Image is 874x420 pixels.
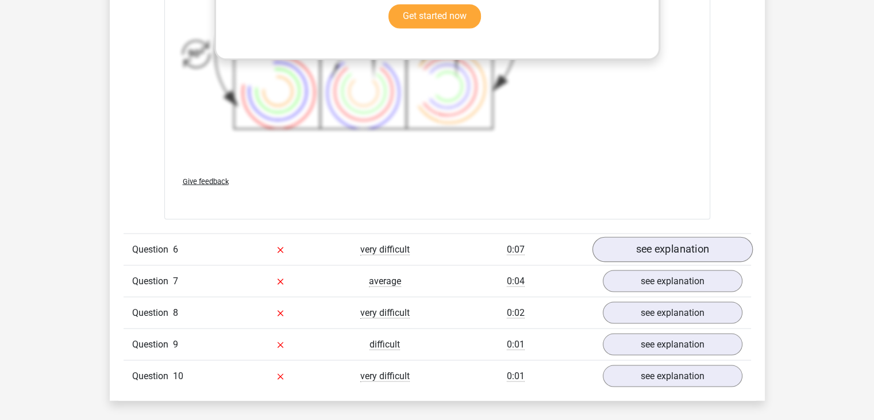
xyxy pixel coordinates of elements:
a: see explanation [603,333,742,355]
span: 0:01 [507,338,525,350]
span: average [369,275,401,287]
span: 0:04 [507,275,525,287]
a: see explanation [592,237,752,262]
a: see explanation [603,270,742,292]
span: 7 [173,275,178,286]
span: very difficult [360,370,410,381]
span: Question [132,306,173,319]
span: 8 [173,307,178,318]
span: 9 [173,338,178,349]
a: Get started now [388,4,481,28]
span: very difficult [360,243,410,255]
span: difficult [369,338,400,350]
a: see explanation [603,365,742,387]
span: Give feedback [183,177,229,185]
span: Question [132,369,173,383]
span: 0:07 [507,243,525,255]
span: Question [132,274,173,288]
span: 0:01 [507,370,525,381]
span: Question [132,337,173,351]
span: 0:02 [507,307,525,318]
span: 10 [173,370,183,381]
span: very difficult [360,307,410,318]
a: see explanation [603,301,742,323]
span: Question [132,242,173,256]
span: 6 [173,243,178,254]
